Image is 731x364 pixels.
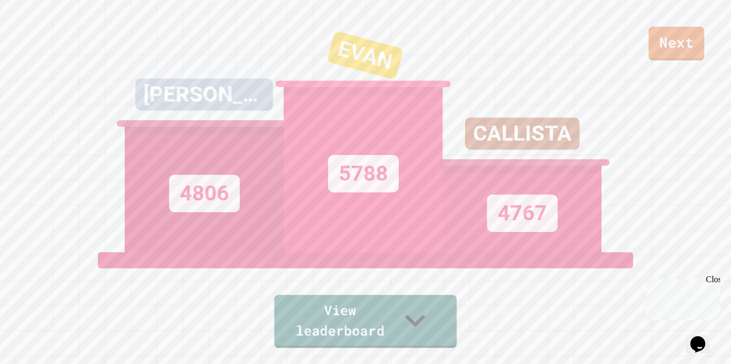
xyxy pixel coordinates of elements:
[326,31,403,80] div: EVAN
[686,321,720,353] iframe: chat widget
[169,175,240,212] div: 4806
[642,275,720,320] iframe: chat widget
[328,155,399,192] div: 5788
[135,79,273,111] div: [PERSON_NAME]
[4,4,74,68] div: Chat with us now!Close
[649,27,704,60] a: Next
[487,195,558,232] div: 4767
[465,118,580,150] div: CALLISTA
[275,295,457,348] a: View leaderboard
